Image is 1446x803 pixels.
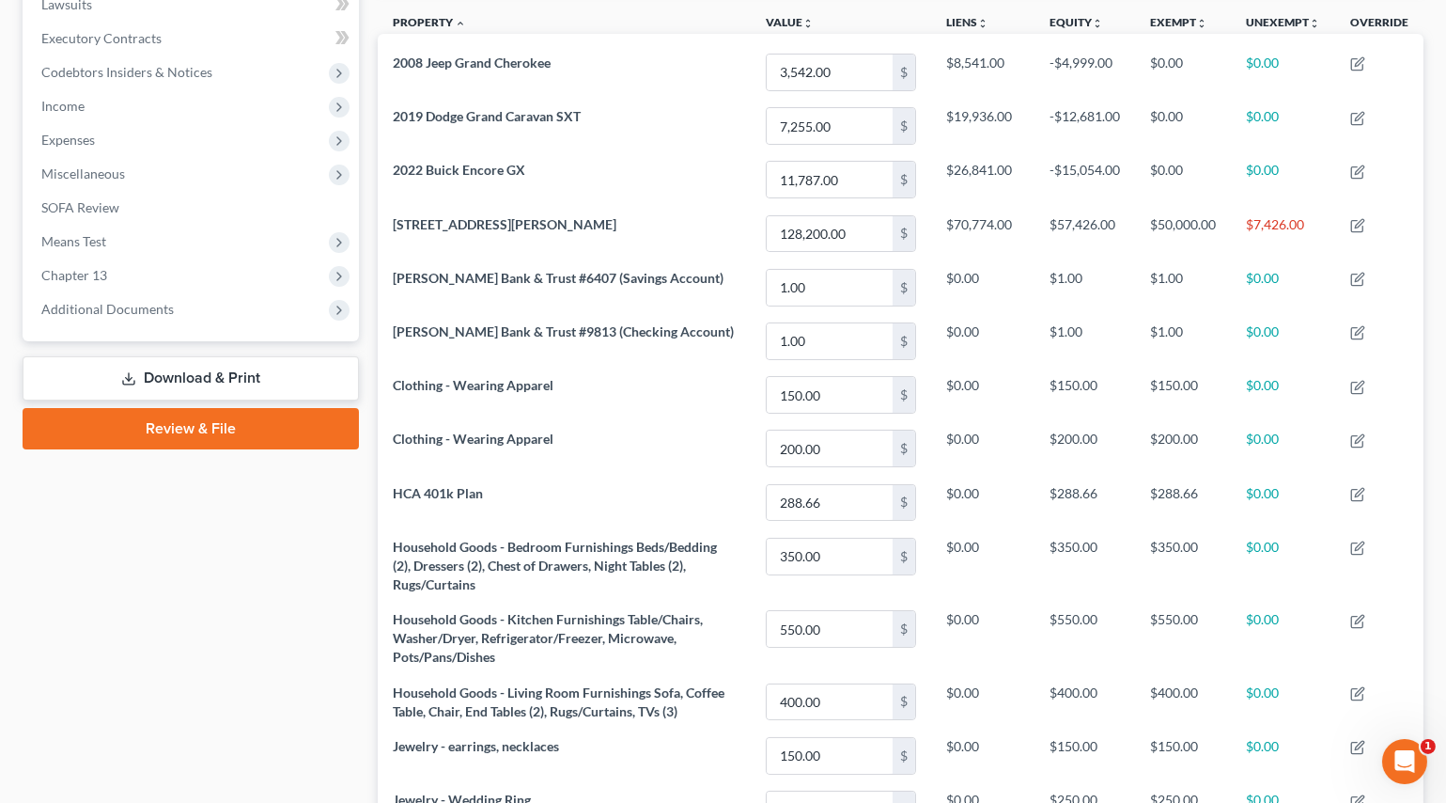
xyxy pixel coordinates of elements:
[1246,15,1320,29] a: Unexemptunfold_more
[393,431,553,447] span: Clothing - Wearing Apparel
[393,485,483,501] span: HCA 401k Plan
[1092,18,1103,29] i: unfold_more
[1196,18,1207,29] i: unfold_more
[1231,729,1335,782] td: $0.00
[1034,422,1135,476] td: $200.00
[1150,15,1207,29] a: Exemptunfold_more
[393,15,466,29] a: Property expand_less
[893,323,915,359] div: $
[931,153,1034,207] td: $26,841.00
[1309,18,1320,29] i: unfold_more
[1231,368,1335,421] td: $0.00
[1421,739,1436,754] span: 1
[1135,45,1231,99] td: $0.00
[41,165,125,181] span: Miscellaneous
[893,108,915,144] div: $
[931,260,1034,314] td: $0.00
[767,611,893,647] input: 0.00
[767,431,893,466] input: 0.00
[393,162,525,178] span: 2022 Buick Encore GX
[767,216,893,252] input: 0.00
[931,45,1034,99] td: $8,541.00
[1231,602,1335,674] td: $0.00
[1034,100,1135,153] td: -$12,681.00
[1231,422,1335,476] td: $0.00
[767,377,893,413] input: 0.00
[1135,100,1231,153] td: $0.00
[1135,675,1231,729] td: $400.00
[1231,207,1335,260] td: $7,426.00
[1231,260,1335,314] td: $0.00
[1135,529,1231,602] td: $350.00
[1231,314,1335,368] td: $0.00
[1034,260,1135,314] td: $1.00
[41,98,85,114] span: Income
[931,529,1034,602] td: $0.00
[767,270,893,306] input: 0.00
[1135,368,1231,421] td: $150.00
[767,108,893,144] input: 0.00
[931,675,1034,729] td: $0.00
[1034,45,1135,99] td: -$4,999.00
[1231,675,1335,729] td: $0.00
[931,476,1034,529] td: $0.00
[893,55,915,90] div: $
[931,602,1034,674] td: $0.00
[1034,529,1135,602] td: $350.00
[1135,422,1231,476] td: $200.00
[1231,476,1335,529] td: $0.00
[802,18,814,29] i: unfold_more
[893,485,915,521] div: $
[26,191,359,225] a: SOFA Review
[1135,476,1231,529] td: $288.66
[26,22,359,55] a: Executory Contracts
[767,323,893,359] input: 0.00
[893,162,915,197] div: $
[41,199,119,215] span: SOFA Review
[931,422,1034,476] td: $0.00
[41,267,107,283] span: Chapter 13
[893,431,915,466] div: $
[23,408,359,449] a: Review & File
[1135,207,1231,260] td: $50,000.00
[1034,476,1135,529] td: $288.66
[766,15,814,29] a: Valueunfold_more
[41,301,174,317] span: Additional Documents
[767,55,893,90] input: 0.00
[931,368,1034,421] td: $0.00
[1231,529,1335,602] td: $0.00
[931,729,1034,782] td: $0.00
[893,377,915,413] div: $
[393,270,723,286] span: [PERSON_NAME] Bank & Trust #6407 (Savings Account)
[767,539,893,575] input: 0.00
[1335,4,1423,46] th: Override
[455,18,466,29] i: expand_less
[1135,729,1231,782] td: $150.00
[893,539,915,575] div: $
[41,132,95,148] span: Expenses
[1135,602,1231,674] td: $550.00
[393,323,734,339] span: [PERSON_NAME] Bank & Trust #9813 (Checking Account)
[1034,729,1135,782] td: $150.00
[767,738,893,774] input: 0.00
[1231,100,1335,153] td: $0.00
[1034,207,1135,260] td: $57,426.00
[393,611,703,665] span: Household Goods - Kitchen Furnishings Table/Chairs, Washer/Dryer, Refrigerator/Freezer, Microwave...
[393,108,581,124] span: 2019 Dodge Grand Caravan SXT
[767,162,893,197] input: 0.00
[893,738,915,774] div: $
[767,485,893,521] input: 0.00
[393,738,559,754] span: Jewelry - earrings, necklaces
[893,270,915,306] div: $
[41,30,162,46] span: Executory Contracts
[1034,368,1135,421] td: $150.00
[1231,153,1335,207] td: $0.00
[393,377,553,393] span: Clothing - Wearing Apparel
[1034,314,1135,368] td: $1.00
[1231,45,1335,99] td: $0.00
[946,15,988,29] a: Liensunfold_more
[893,611,915,647] div: $
[393,216,616,232] span: [STREET_ADDRESS][PERSON_NAME]
[1034,153,1135,207] td: -$15,054.00
[1050,15,1103,29] a: Equityunfold_more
